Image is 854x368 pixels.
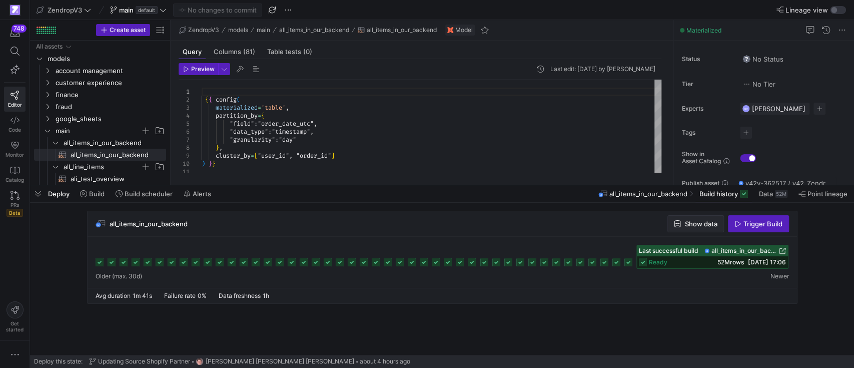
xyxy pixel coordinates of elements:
[179,168,190,176] div: 11
[219,144,223,152] span: ,
[742,55,783,63] span: No Status
[258,104,261,112] span: =
[261,104,286,112] span: 'table'
[745,179,833,187] span: y42y-362517 / y42_ZendropV3_main / all_items_in_our_backend
[682,81,732,88] span: Tier
[179,128,190,136] div: 6
[76,185,109,202] button: Build
[4,137,26,162] a: Monitor
[770,273,789,280] span: Newer
[119,6,134,14] span: main
[34,137,166,149] div: Press SPACE to select this row.
[96,292,131,299] span: Avg duration
[56,101,165,113] span: fraud
[177,24,222,36] button: ZendropV3
[717,258,744,266] span: 52M rows
[196,357,204,365] img: https://storage.googleapis.com/y42-prod-data-exchange/images/G2kHvxVlt02YItTmblwfhPy4mK5SfUxFU6Tr...
[179,104,190,112] div: 3
[11,202,19,208] span: PRs
[34,125,166,137] div: Press SPACE to select this row.
[198,292,207,299] span: 0%
[254,24,273,36] button: main
[96,24,150,36] button: Create asset
[4,112,26,137] a: Code
[636,245,788,269] button: Last successful buildall_items_in_our_backendready52Mrows[DATE] 17:06
[704,247,786,254] a: all_items_in_our_backend
[7,209,23,217] span: Beta
[4,2,26,19] a: https://storage.googleapis.com/y42-prod-data-exchange/images/qZXOSqkTtPuVcXVzF40oUlM07HVTwZXfPK0U...
[711,247,777,254] span: all_items_in_our_backend
[268,128,272,136] span: :
[754,185,792,202] button: Data52M
[34,173,166,185] div: Press SPACE to select this row.
[179,63,218,75] button: Preview
[56,65,165,77] span: account management
[64,137,165,149] span: all_items_in_our_backend
[759,190,773,198] span: Data
[216,112,258,120] span: partition_by
[34,173,166,185] a: ali_test_overview​​​​​​​​​​
[164,292,196,299] span: Failure rate
[742,80,775,88] span: No Tier
[216,96,237,104] span: config
[188,27,219,34] span: ZendropV3
[34,113,166,125] div: Press SPACE to select this row.
[110,27,146,34] span: Create asset
[310,128,314,136] span: ,
[794,185,852,202] button: Point lineage
[64,161,141,173] span: all_line_items
[550,66,655,73] div: Last edit: [DATE] by [PERSON_NAME]
[807,190,847,198] span: Point lineage
[785,6,828,14] span: Lineage view
[686,27,721,34] span: Materialized
[34,358,83,365] span: Deploy this state:
[34,101,166,113] div: Press SPACE to select this row.
[191,66,215,73] span: Preview
[649,259,667,266] span: ready
[12,25,27,33] div: 748
[609,190,687,198] span: all_items_in_our_backend
[56,89,165,101] span: finance
[775,190,787,198] div: 52M
[179,112,190,120] div: 4
[34,149,166,161] a: all_items_in_our_backend​​​​​​​​​​
[48,53,165,65] span: models
[9,127,21,133] span: Code
[263,292,269,299] span: 1h
[279,27,349,34] span: all_items_in_our_backend
[179,185,216,202] button: Alerts
[682,129,732,136] span: Tags
[193,190,211,198] span: Alerts
[216,144,219,152] span: }
[209,160,212,168] span: }
[748,258,786,266] span: [DATE] 17:06
[752,105,805,113] span: [PERSON_NAME]
[736,177,836,190] button: y42y-362517 / y42_ZendropV3_main / all_items_in_our_backend
[214,49,255,55] span: Columns
[682,180,719,187] span: Publish asset
[56,113,165,125] span: google_sheets
[243,49,255,55] span: (81)
[742,105,750,113] div: GC
[267,49,312,55] span: Table tests
[728,215,789,232] button: Trigger Build
[251,152,254,160] span: =
[34,77,166,89] div: Press SPACE to select this row.
[230,136,275,144] span: "granularity"
[685,220,717,228] span: Show data
[275,136,279,144] span: :
[179,136,190,144] div: 7
[110,220,188,228] span: all_items_in_our_backend
[36,43,63,50] div: All assets
[202,160,205,168] span: )
[355,24,439,36] button: all_items_in_our_backend
[740,78,778,91] button: No tierNo Tier
[56,125,141,137] span: main
[98,358,190,365] span: Updating Source Shopify Partner
[183,49,202,55] span: Query
[111,185,177,202] button: Build scheduler
[179,120,190,128] div: 5
[695,185,752,202] button: Build history
[6,177,24,183] span: Catalog
[742,80,750,88] img: No tier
